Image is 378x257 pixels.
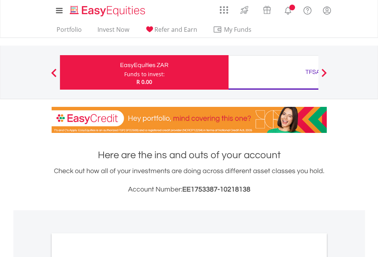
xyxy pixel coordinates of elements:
a: Portfolio [54,26,85,38]
img: vouchers-v2.svg [261,4,273,16]
img: thrive-v2.svg [238,4,251,16]
button: Previous [46,72,62,80]
a: Home page [67,2,148,17]
a: FAQ's and Support [298,2,317,17]
img: EasyEquities_Logo.png [68,5,148,17]
img: grid-menu-icon.svg [220,6,228,14]
h1: Here are the ins and outs of your account [52,148,327,162]
a: Refer and Earn [142,26,200,38]
div: EasyEquities ZAR [65,60,224,70]
h3: Account Number: [52,184,327,195]
a: Invest Now [94,26,132,38]
a: AppsGrid [215,2,233,14]
span: EE1753387-10218138 [182,186,250,193]
img: EasyCredit Promotion Banner [52,107,327,133]
span: My Funds [213,25,263,34]
span: Refer and Earn [154,25,197,34]
a: Notifications [278,2,298,17]
span: R 0.00 [136,78,152,85]
div: Funds to invest: [124,70,165,78]
div: Check out how all of your investments are doing across different asset classes you hold. [52,166,327,195]
a: My Profile [317,2,337,19]
a: Vouchers [256,2,278,16]
button: Next [316,72,332,80]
